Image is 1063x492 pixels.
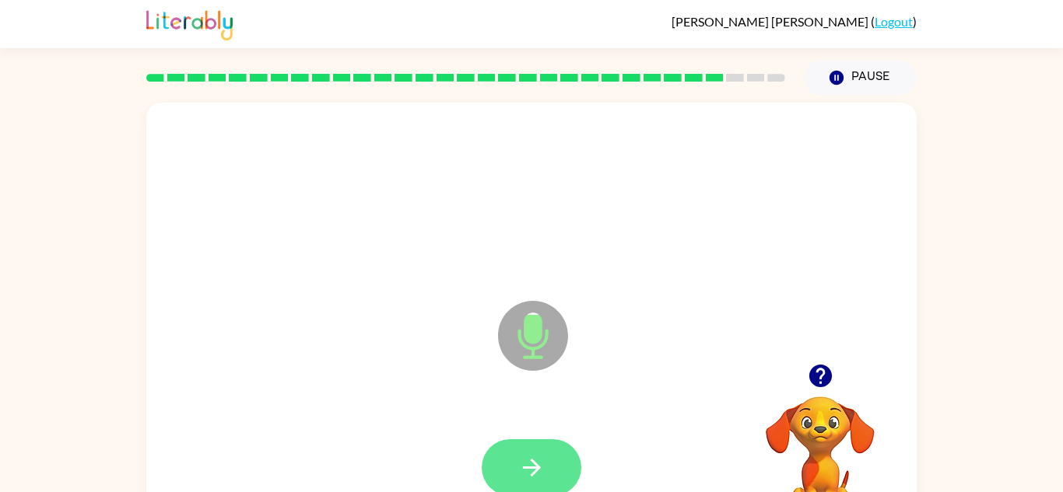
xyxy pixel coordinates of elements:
span: [PERSON_NAME] [PERSON_NAME] [672,14,871,29]
div: ( ) [672,14,917,29]
a: Logout [875,14,913,29]
img: Literably [146,6,233,40]
button: Pause [804,60,917,96]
